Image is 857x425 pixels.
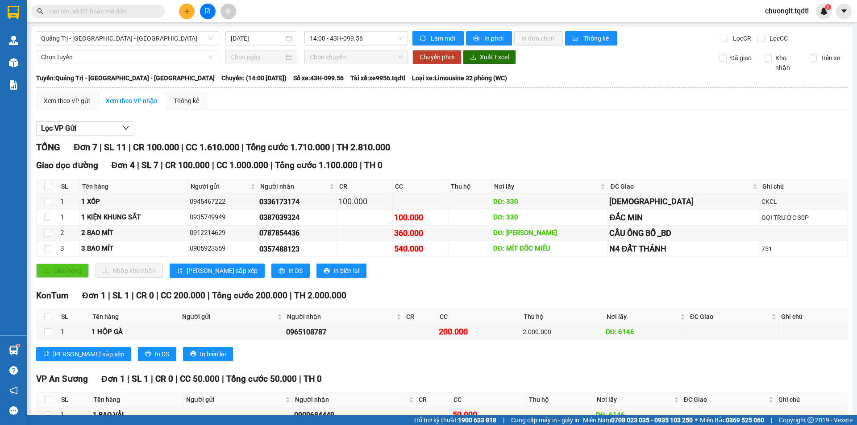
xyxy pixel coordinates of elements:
[9,406,18,415] span: message
[259,243,335,255] div: 0357488123
[295,395,407,404] span: Người nhận
[259,227,335,239] div: 0787854436
[609,211,758,224] div: ĐẮC MIN
[271,264,310,278] button: printerIn DS
[332,142,334,153] span: |
[36,264,89,278] button: uploadGiao hàng
[132,290,134,301] span: |
[596,410,680,421] div: DĐ: 6146
[333,266,359,276] span: In biên lai
[761,244,846,254] div: 751
[165,160,210,170] span: CR 100.000
[807,417,814,423] span: copyright
[766,33,789,43] span: Lọc CC
[338,195,391,208] div: 100.000
[437,309,521,324] th: CC
[772,53,803,73] span: Kho nhận
[174,96,199,106] div: Thống kê
[494,182,599,191] span: Nơi lấy
[609,243,758,255] div: N4 ĐẤT THÁNH
[820,7,828,15] img: icon-new-feature
[394,227,447,239] div: 360.000
[414,415,496,425] span: Hỗ trợ kỹ thuật:
[8,6,19,19] img: logo-vxr
[36,347,131,361] button: sort-ascending[PERSON_NAME] sắp xếp
[155,349,169,359] span: In DS
[836,4,852,19] button: caret-down
[364,160,383,170] span: TH 0
[92,327,178,338] div: 1 HỘP GÀ
[184,8,190,14] span: plus
[521,309,604,324] th: Thu hộ
[212,290,287,301] span: Tổng cước 200.000
[81,228,187,239] div: 2 BAO MÍT
[259,196,335,207] div: 0336173174
[779,309,848,324] th: Ghi chú
[597,395,672,404] span: Nơi lấy
[136,290,154,301] span: CR 0
[161,160,163,170] span: |
[463,50,516,64] button: downloadXuất Excel
[36,74,215,82] b: Tuyến: Quảng Trị - [GEOGRAPHIC_DATA] - [GEOGRAPHIC_DATA]
[431,33,457,43] span: Làm mới
[59,179,80,194] th: SL
[170,264,265,278] button: sort-ascending[PERSON_NAME] sắp xếp
[104,142,126,153] span: SL 11
[310,50,403,64] span: Chọn chuyến
[190,228,256,239] div: 0912214629
[43,351,50,358] span: sort-ascending
[606,327,686,338] div: DĐ: 6146
[527,392,595,407] th: Thu hộ
[825,4,831,10] sup: 1
[90,309,180,324] th: Tên hàng
[60,243,78,254] div: 3
[286,326,402,338] div: 0965108787
[129,142,131,153] span: |
[122,124,129,132] span: down
[231,52,284,62] input: Chọn ngày
[80,179,188,194] th: Tên hàng
[304,374,322,384] span: TH 0
[81,212,187,223] div: 1 KIỆN KHUNG SẮT
[241,142,244,153] span: |
[611,417,693,424] strong: 0708 023 035 - 0935 103 250
[511,415,581,425] span: Cung cấp máy in - giấy in:
[394,211,447,224] div: 100.000
[260,182,328,191] span: Người nhận
[609,227,758,239] div: CẦU ÔNG BỐ _BD
[394,243,447,255] div: 540.000
[470,54,476,61] span: download
[200,4,216,19] button: file-add
[204,8,211,14] span: file-add
[225,8,231,14] span: aim
[9,36,18,45] img: warehouse-icon
[449,179,492,194] th: Thu hộ
[190,212,256,223] div: 0935749949
[180,374,220,384] span: CC 50.000
[59,309,90,324] th: SL
[41,123,76,134] span: Lọc VP Gửi
[41,32,213,45] span: Quảng Trị - Bình Dương - Bình Phước
[270,160,273,170] span: |
[9,346,18,355] img: warehouse-icon
[112,290,129,301] span: SL 1
[191,182,249,191] span: Người gửi
[127,374,129,384] span: |
[776,392,848,407] th: Ghi chú
[151,374,153,384] span: |
[132,374,149,384] span: SL 1
[155,374,173,384] span: CR 0
[36,142,60,153] span: TỔNG
[493,197,606,207] div: DĐ: 330
[60,197,78,207] div: 1
[583,33,610,43] span: Thống kê
[565,31,617,45] button: bar-chartThống kê
[695,418,698,422] span: ⚪️
[299,374,301,384] span: |
[523,327,602,337] div: 2.000.000
[840,7,848,15] span: caret-down
[826,4,829,10] span: 1
[420,35,427,42] span: sync
[290,290,292,301] span: |
[36,121,134,136] button: Lọc VP Gửi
